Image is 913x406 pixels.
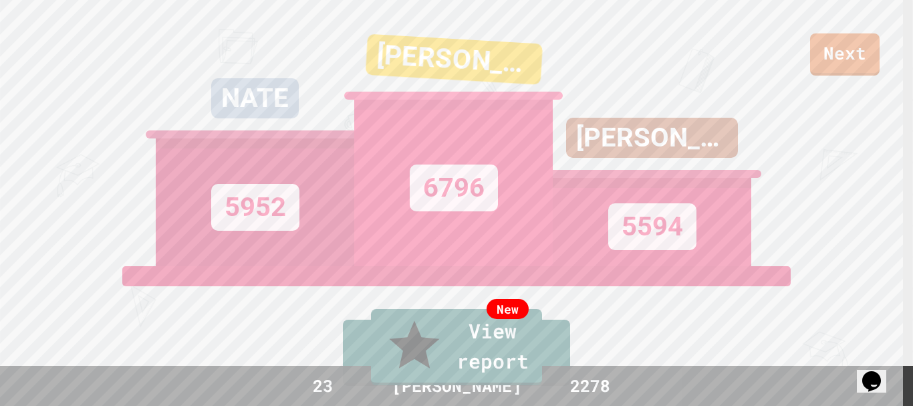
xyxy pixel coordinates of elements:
[371,309,542,385] a: View report
[857,352,900,393] iframe: chat widget
[810,33,880,76] a: Next
[211,78,299,118] div: NATE
[366,33,543,84] div: [PERSON_NAME]
[608,203,696,250] div: 5594
[487,299,529,319] div: New
[211,184,299,231] div: 5952
[410,165,498,211] div: 6796
[566,118,738,158] div: [PERSON_NAME]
